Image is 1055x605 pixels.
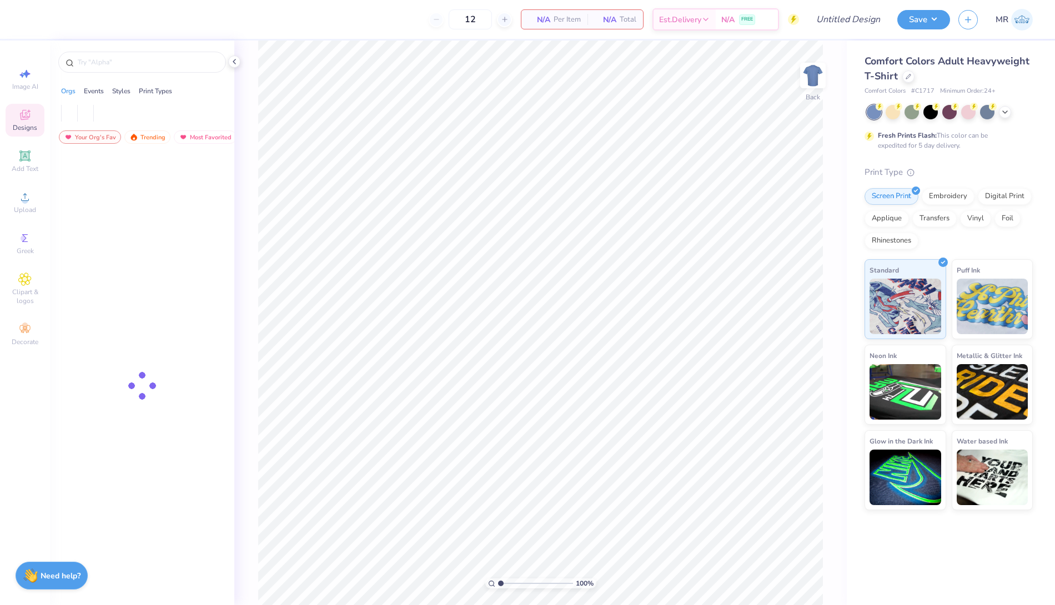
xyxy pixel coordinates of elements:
[912,210,957,227] div: Transfers
[870,264,899,276] span: Standard
[940,87,996,96] span: Minimum Order: 24 +
[957,264,980,276] span: Puff Ink
[576,578,594,588] span: 100 %
[957,350,1022,361] span: Metallic & Glitter Ink
[957,364,1028,420] img: Metallic & Glitter Ink
[865,87,906,96] span: Comfort Colors
[897,10,950,29] button: Save
[77,57,219,68] input: Try "Alpha"
[139,86,172,96] div: Print Types
[865,210,909,227] div: Applique
[911,87,935,96] span: # C1717
[865,188,918,205] div: Screen Print
[14,205,36,214] span: Upload
[129,133,138,141] img: trending.gif
[870,279,941,334] img: Standard
[957,450,1028,505] img: Water based Ink
[17,246,34,255] span: Greek
[112,86,130,96] div: Styles
[528,14,550,26] span: N/A
[978,188,1032,205] div: Digital Print
[124,130,170,144] div: Trending
[1011,9,1033,31] img: Marley Rubin
[554,14,581,26] span: Per Item
[865,233,918,249] div: Rhinestones
[594,14,616,26] span: N/A
[659,14,701,26] span: Est. Delivery
[922,188,974,205] div: Embroidery
[84,86,104,96] div: Events
[870,435,933,447] span: Glow in the Dark Ink
[721,14,735,26] span: N/A
[12,164,38,173] span: Add Text
[870,350,897,361] span: Neon Ink
[870,450,941,505] img: Glow in the Dark Ink
[865,166,1033,179] div: Print Type
[620,14,636,26] span: Total
[996,9,1033,31] a: MR
[41,571,81,581] strong: Need help?
[59,130,121,144] div: Your Org's Fav
[449,9,492,29] input: – –
[6,288,44,305] span: Clipart & logos
[12,82,38,91] span: Image AI
[12,337,38,346] span: Decorate
[878,130,1014,150] div: This color can be expedited for 5 day delivery.
[64,133,73,141] img: most_fav.gif
[870,364,941,420] img: Neon Ink
[994,210,1021,227] div: Foil
[174,130,237,144] div: Most Favorited
[865,54,1029,83] span: Comfort Colors Adult Heavyweight T-Shirt
[878,131,937,140] strong: Fresh Prints Flash:
[996,13,1008,26] span: MR
[179,133,188,141] img: most_fav.gif
[806,92,820,102] div: Back
[741,16,753,23] span: FREE
[957,435,1008,447] span: Water based Ink
[960,210,991,227] div: Vinyl
[807,8,889,31] input: Untitled Design
[13,123,37,132] span: Designs
[957,279,1028,334] img: Puff Ink
[61,86,76,96] div: Orgs
[802,64,824,87] img: Back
